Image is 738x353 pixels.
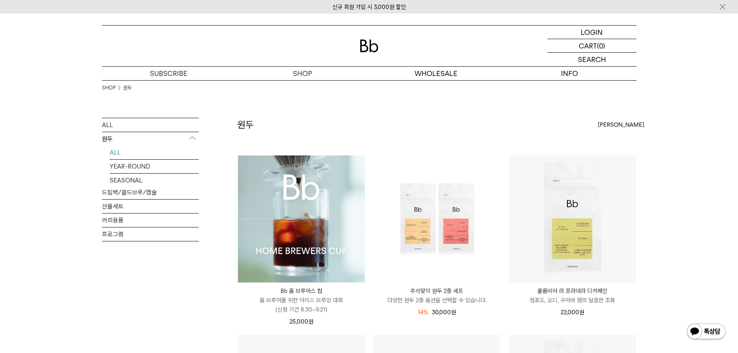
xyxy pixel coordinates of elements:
span: 원 [308,318,313,325]
span: 원 [579,309,584,316]
span: [PERSON_NAME] [598,120,644,129]
img: Bb 홈 브루어스 컵 [238,155,365,282]
div: 14% [418,308,428,317]
a: 신규 회원 가입 시 3,000원 할인 [332,3,406,10]
span: 원 [451,309,456,316]
p: CART [579,39,597,52]
a: CART (0) [547,39,637,53]
p: 콜롬비아 라 프라데라 디카페인 [509,286,636,296]
a: LOGIN [547,26,637,39]
a: 콜롬비아 라 프라데라 디카페인 청포도, 오디, 구아바 잼의 달콤한 조화 [509,286,636,305]
img: 로고 [360,40,378,52]
a: 프로그램 [102,227,199,241]
a: 원두 [123,84,132,92]
p: Bb 홈 브루어스 컵 [238,286,365,296]
a: 선물세트 [102,200,199,213]
p: INFO [503,67,637,80]
p: (0) [597,39,605,52]
a: Bb 홈 브루어스 컵 홈 브루어를 위한 아이스 브루잉 대회(신청 기간 8.30~9.21) [238,286,365,314]
a: ALL [102,118,199,132]
a: SHOP [236,67,369,80]
img: 콜롬비아 라 프라데라 디카페인 [509,155,636,282]
img: 추석맞이 원두 2종 세트 [373,155,501,282]
a: 드립백/콜드브루/캡슐 [102,186,199,199]
p: WHOLESALE [369,67,503,80]
a: ALL [110,146,199,159]
a: YEAR-ROUND [110,160,199,173]
a: SEASONAL [110,174,199,187]
a: 추석맞이 원두 2종 세트 다양한 원두 2종 옵션을 선택할 수 있습니다. [373,286,501,305]
p: LOGIN [581,26,603,39]
span: 22,000 [561,309,584,316]
p: 청포도, 오디, 구아바 잼의 달콤한 조화 [509,296,636,305]
a: 커피용품 [102,214,199,227]
a: SHOP [102,84,115,92]
p: 홈 브루어를 위한 아이스 브루잉 대회 (신청 기간 8.30~9.21) [238,296,365,314]
img: 카카오톡 채널 1:1 채팅 버튼 [686,323,726,341]
a: SUBSCRIBE [102,67,236,80]
p: 원두 [102,132,199,146]
p: 추석맞이 원두 2종 세트 [373,286,501,296]
p: 다양한 원두 2종 옵션을 선택할 수 있습니다. [373,296,501,305]
span: 30,000 [432,309,456,316]
h2: 원두 [237,118,254,131]
span: 25,000 [289,318,313,325]
p: SEARCH [578,53,606,66]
